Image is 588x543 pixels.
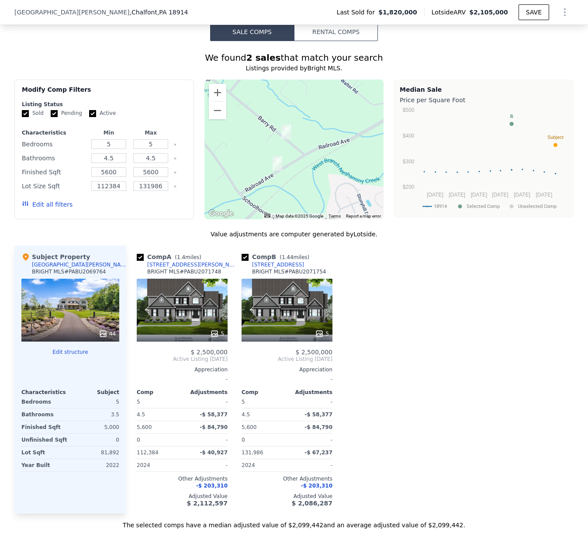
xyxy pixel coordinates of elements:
[294,23,378,41] button: Rental Comps
[147,261,238,268] div: [STREET_ADDRESS][PERSON_NAME]
[137,475,228,482] div: Other Adjustments
[469,9,508,16] span: $2,105,000
[514,192,530,198] text: [DATE]
[14,52,574,64] div: We found that match your search
[273,156,282,171] div: Lot 3- 94 RAILROAD AVE
[471,192,488,198] text: [DATE]
[51,110,58,117] input: Pending
[99,329,116,338] div: 44
[315,329,329,338] div: 5
[242,252,313,261] div: Comp B
[70,389,119,396] div: Subject
[14,514,574,529] div: The selected comps have a median adjusted value of $2,099,442 and an average adjusted value of $2...
[400,94,568,106] div: Price per Square Foot
[210,329,224,338] div: 5
[242,408,285,421] div: 4.5
[432,8,469,17] span: Lotside ARV
[378,8,417,17] span: $1,820,000
[89,110,96,117] input: Active
[492,192,508,198] text: [DATE]
[137,389,182,396] div: Comp
[72,421,119,433] div: 5,000
[190,349,228,356] span: $ 2,500,000
[289,396,332,408] div: -
[252,268,326,275] div: BRIGHT MLS # PABU2071754
[467,204,500,209] text: Selected Comp
[304,412,332,418] span: -$ 58,377
[72,459,119,471] div: 2022
[72,434,119,446] div: 0
[22,101,187,108] div: Listing Status
[14,64,574,73] div: Listings provided by Bright MLS .
[72,408,119,421] div: 3.5
[137,437,140,443] span: 0
[289,434,332,446] div: -
[304,424,332,430] span: -$ 84,790
[131,129,170,136] div: Max
[21,421,69,433] div: Finished Sqft
[32,268,106,275] div: BRIGHT MLS # PABU2069764
[304,450,332,456] span: -$ 67,237
[184,459,228,471] div: -
[22,166,86,178] div: Finished Sqft
[276,254,313,260] span: ( miles)
[449,192,465,198] text: [DATE]
[289,459,332,471] div: -
[403,159,415,165] text: $300
[22,110,29,117] input: Sold
[200,450,228,456] span: -$ 40,927
[242,459,285,471] div: 2024
[242,450,263,456] span: 131,986
[137,366,228,373] div: Appreciation
[137,261,238,268] a: [STREET_ADDRESS][PERSON_NAME]
[207,208,235,219] a: Open this area in Google Maps (opens a new window)
[292,500,332,507] span: $ 2,086,287
[329,214,341,218] a: Terms
[182,389,228,396] div: Adjustments
[173,171,177,174] button: Clear
[242,493,332,500] div: Adjusted Value
[21,434,69,446] div: Unfinished Sqft
[242,366,332,373] div: Appreciation
[22,129,86,136] div: Characteristics
[209,84,226,101] button: Zoom in
[403,184,415,190] text: $200
[346,214,381,218] a: Report a map error
[242,437,245,443] span: 0
[207,208,235,219] img: Google
[21,408,69,421] div: Bathrooms
[400,106,568,215] div: A chart.
[246,52,281,63] strong: 2 sales
[242,261,304,268] a: [STREET_ADDRESS]
[536,192,552,198] text: [DATE]
[173,157,177,160] button: Clear
[22,200,73,209] button: Edit all filters
[137,356,228,363] span: Active Listing [DATE]
[72,446,119,459] div: 81,892
[21,396,69,408] div: Bedrooms
[242,373,332,385] div: -
[200,412,228,418] span: -$ 58,377
[137,493,228,500] div: Adjusted Value
[264,214,270,218] button: Keyboard shortcuts
[51,110,82,117] label: Pending
[510,114,513,119] text: B
[295,349,332,356] span: $ 2,500,000
[22,152,86,164] div: Bathrooms
[21,389,70,396] div: Characteristics
[21,252,90,261] div: Subject Property
[200,424,228,430] span: -$ 84,790
[14,8,129,17] span: [GEOGRAPHIC_DATA][PERSON_NAME]
[400,85,568,94] div: Median Sale
[21,459,69,471] div: Year Built
[242,399,245,405] span: 5
[242,475,332,482] div: Other Adjustments
[556,3,574,21] button: Show Options
[403,133,415,139] text: $400
[147,268,221,275] div: BRIGHT MLS # PABU2071748
[137,408,180,421] div: 4.5
[337,8,379,17] span: Last Sold for
[137,252,205,261] div: Comp A
[252,261,304,268] div: [STREET_ADDRESS]
[287,389,332,396] div: Adjustments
